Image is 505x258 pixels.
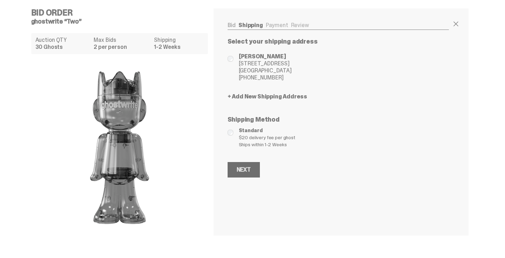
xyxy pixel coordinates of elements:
a: + Add New Shipping Address [228,94,449,99]
dt: Max Bids [94,37,150,43]
p: Shipping Method [228,116,449,123]
dd: 1-2 Weeks [154,44,203,50]
a: Bid [228,21,236,29]
span: [GEOGRAPHIC_DATA] [239,67,292,74]
h5: ghostwrite “Two” [31,18,214,25]
span: [PERSON_NAME] [239,53,292,60]
h4: Bid Order [31,8,214,17]
dt: Shipping [154,37,203,43]
dt: Auction QTY [35,37,90,43]
span: Ships within 1-2 Weeks [239,141,449,148]
a: Payment [266,21,288,29]
dd: 30 Ghosts [35,44,90,50]
dd: 2 per person [94,44,150,50]
button: Next [228,162,260,178]
div: Next [237,167,251,173]
span: [STREET_ADDRESS] [239,60,292,67]
span: Standard [239,127,449,134]
a: Shipping [238,21,263,29]
img: product image [49,60,190,236]
p: Select your shipping address [228,38,449,45]
span: [PHONE_NUMBER] [239,74,292,81]
span: $20 delivery fee per ghost [239,134,449,141]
